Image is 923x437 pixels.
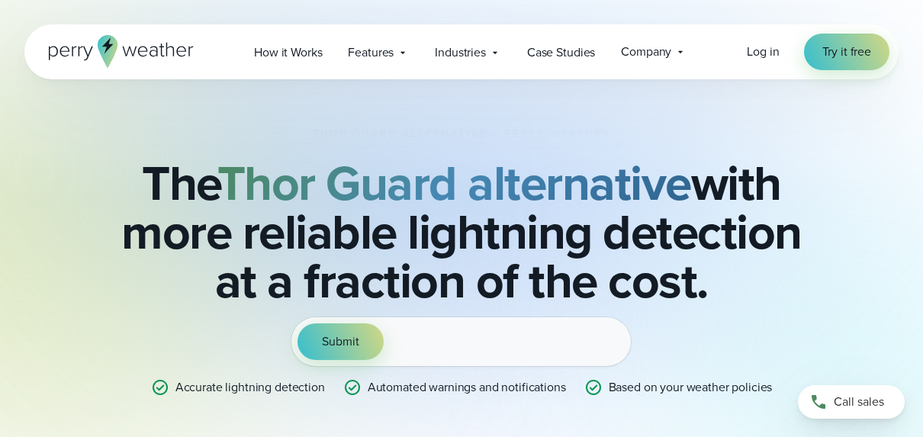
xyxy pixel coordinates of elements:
span: Company [621,43,671,61]
strong: Thor Guard alternative [217,147,691,219]
span: How it Works [254,43,322,62]
span: Log in [747,43,779,60]
a: Case Studies [514,37,608,68]
span: Try it free [822,43,871,61]
a: Log in [747,43,779,61]
h2: The with more reliable lightning detection at a fraction of the cost. [99,159,824,305]
span: Case Studies [527,43,595,62]
p: Accurate lightning detection [175,378,325,397]
span: Industries [435,43,486,62]
span: Call sales [834,393,884,411]
p: Based on your weather policies [609,378,773,397]
span: Submit [322,333,359,351]
span: Features [348,43,394,62]
a: Call sales [798,385,905,419]
button: Submit [297,323,383,360]
a: Try it free [804,34,889,70]
p: Automated warnings and notifications [368,378,566,397]
a: How it Works [241,37,335,68]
